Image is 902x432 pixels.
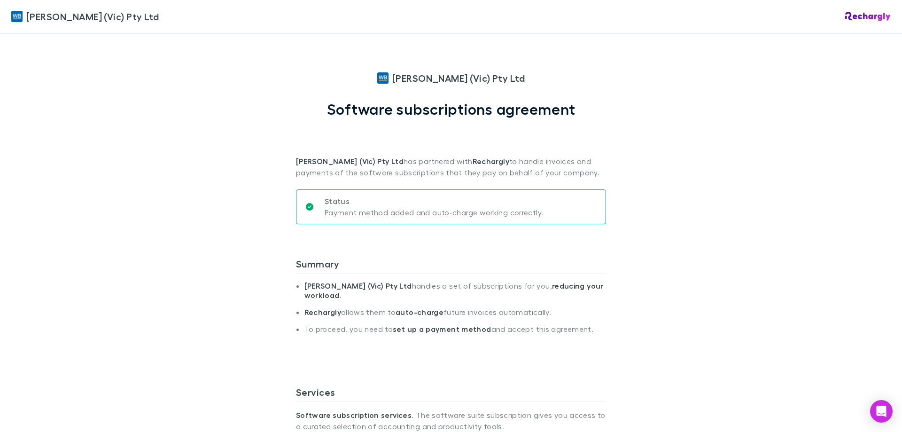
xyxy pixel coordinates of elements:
[845,12,891,21] img: Rechargly Logo
[296,410,412,420] strong: Software subscription services
[327,100,575,118] h1: Software subscriptions agreement
[304,281,412,291] strong: [PERSON_NAME] (Vic) Pty Ltd
[377,72,389,84] img: William Buck (Vic) Pty Ltd's Logo
[296,118,606,178] p: has partnered with to handle invoices and payments of the software subscriptions that they pay on...
[304,307,606,324] li: allows them to future invoices automatically.
[392,71,525,85] span: [PERSON_NAME] (Vic) Pty Ltd
[325,207,543,218] p: Payment method added and auto-charge working correctly.
[296,258,606,273] h3: Summary
[870,400,893,423] div: Open Intercom Messenger
[296,386,606,401] h3: Services
[304,307,341,317] strong: Rechargly
[393,324,491,334] strong: set up a payment method
[304,281,606,307] li: handles a set of subscriptions for you, .
[304,324,606,341] li: To proceed, you need to and accept this agreement.
[304,281,604,300] strong: reducing your workload
[473,157,509,166] strong: Rechargly
[396,307,443,317] strong: auto-charge
[296,157,404,166] strong: [PERSON_NAME] (Vic) Pty Ltd
[325,196,543,207] p: Status
[26,9,159,24] span: [PERSON_NAME] (Vic) Pty Ltd
[11,11,23,22] img: William Buck (Vic) Pty Ltd's Logo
